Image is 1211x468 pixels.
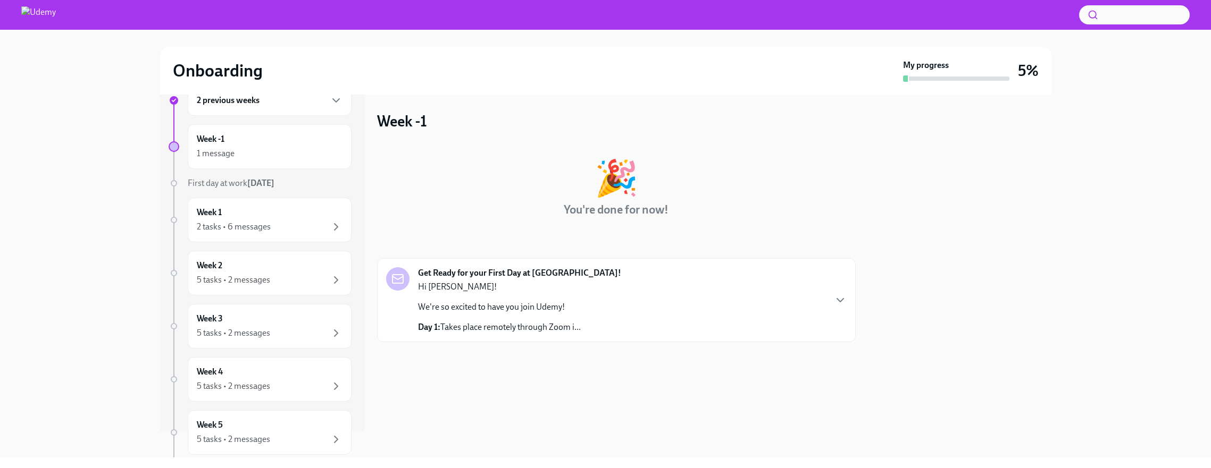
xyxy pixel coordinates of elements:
[418,281,581,293] p: Hi [PERSON_NAME]!
[197,95,260,106] h6: 2 previous weeks
[418,322,440,332] strong: Day 1:
[418,301,581,313] p: We're so excited to have you join Udemy!
[197,133,224,145] h6: Week -1
[169,177,352,189] a: First day at work[DATE]
[247,178,274,188] strong: [DATE]
[197,260,222,271] h6: Week 2
[197,148,235,159] div: 1 message
[197,327,270,339] div: 5 tasks • 2 messages
[903,59,949,71] strong: My progress
[173,60,263,81] h2: Onboarding
[418,321,581,333] p: Takes place remotely through Zoom i...
[418,267,621,279] strong: Get Ready for your First Day at [GEOGRAPHIC_DATA]!
[595,160,638,195] div: 🎉
[377,112,427,131] h3: Week -1
[197,433,270,445] div: 5 tasks • 2 messages
[188,178,274,188] span: First day at work
[197,313,223,325] h6: Week 3
[21,6,56,23] img: Udemy
[169,410,352,455] a: Week 55 tasks • 2 messages
[197,221,271,233] div: 2 tasks • 6 messages
[169,304,352,348] a: Week 35 tasks • 2 messages
[188,85,352,116] div: 2 previous weeks
[169,357,352,402] a: Week 45 tasks • 2 messages
[197,366,223,378] h6: Week 4
[169,124,352,169] a: Week -11 message
[197,380,270,392] div: 5 tasks • 2 messages
[197,419,223,431] h6: Week 5
[1018,61,1039,80] h3: 5%
[197,274,270,286] div: 5 tasks • 2 messages
[197,207,222,218] h6: Week 1
[169,251,352,295] a: Week 25 tasks • 2 messages
[169,198,352,242] a: Week 12 tasks • 6 messages
[564,202,669,218] h4: You're done for now!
